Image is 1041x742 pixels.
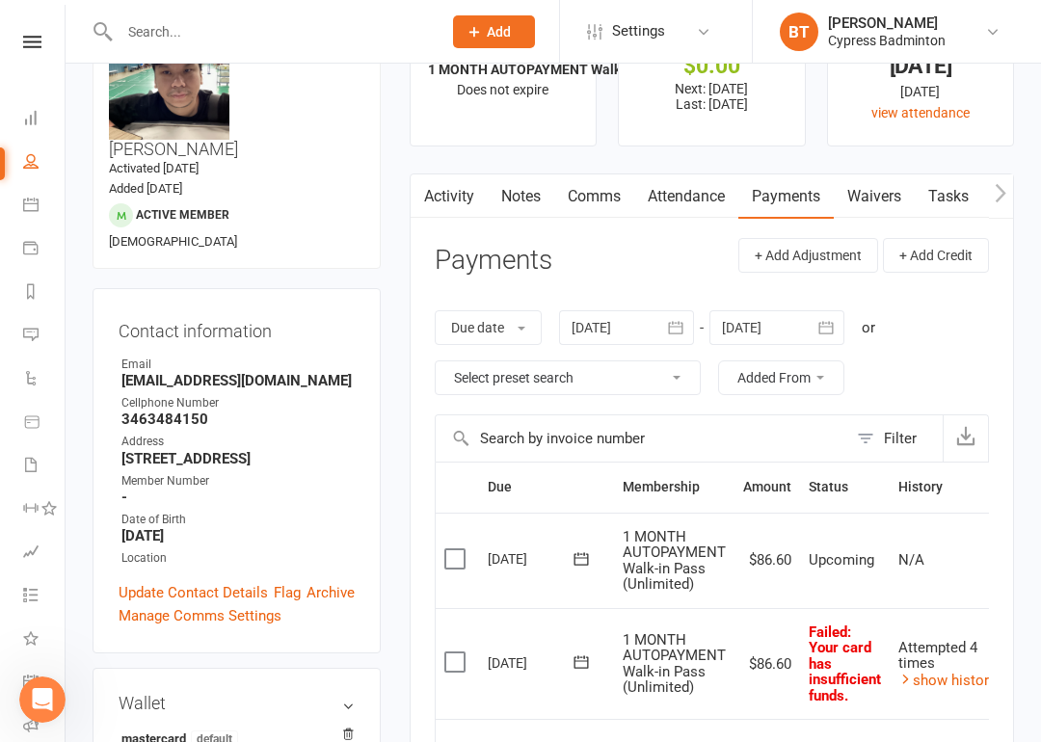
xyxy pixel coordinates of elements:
a: Reports [23,272,67,315]
b: Apply credit [87,331,179,347]
input: Search by invoice number [436,415,847,462]
strong: [EMAIL_ADDRESS][DOMAIN_NAME] [121,372,355,389]
button: Upload attachment [269,595,284,610]
li: Find the invoice you want to apply credit to and click the three-dot button next to it [45,290,355,326]
span: Active member [136,208,229,222]
div: [DATE] [845,56,996,76]
a: Notes [488,174,554,219]
div: [DATE] [488,543,576,573]
td: $86.60 [734,608,800,720]
button: go back [13,8,49,44]
div: [DATE] [488,648,576,677]
a: Attendance [634,174,738,219]
li: Click , then [45,435,355,453]
p: Next: [DATE] Last: [DATE] [636,81,787,112]
div: Cellphone Number [121,394,355,412]
th: Status [800,463,890,512]
a: Activity [411,174,488,219]
div: To apply credits to an invoice:Go to the member's profile and click thePaymentstabSource referenc... [15,209,370,530]
div: Filter [884,427,917,450]
div: Close [338,8,373,42]
th: Amount [734,463,800,512]
div: 👋 Hi there, what brings you here [DATE]? [15,75,316,136]
iframe: Intercom live chat [19,676,66,723]
b: Select credit voucher [77,354,239,369]
span: N/A [898,551,924,569]
a: What's New [23,619,67,662]
div: Location [121,549,355,568]
a: Payments [738,174,834,219]
button: Add [453,15,535,48]
button: Start recording [300,595,315,610]
a: Waivers [834,174,915,219]
a: Dashboard [23,98,67,142]
h3: Wallet [119,694,355,713]
button: + Add Adjustment [738,238,878,273]
div: Boyd says… [15,151,370,209]
span: 1 MONTH AUTOPAYMENT Walk-in Pass (Unlimited) [623,528,726,594]
div: To apply credits to an invoice: [31,221,355,240]
span: : Your card has insufficient funds. [809,623,881,704]
a: Calendar [23,185,67,228]
textarea: Message… [16,579,369,625]
div: 👋 Hi there, what brings you here [DATE]? [31,87,301,124]
span: Attempted 4 times [898,639,977,673]
div: or [862,316,875,339]
div: [PERSON_NAME] [828,14,946,32]
a: Update Contact Details [119,581,268,604]
strong: [DATE] [121,527,355,544]
li: Click and choose which voucher to use [45,353,355,388]
div: Address [121,433,355,451]
a: People [23,142,67,185]
th: History [890,463,1004,512]
button: Due date [435,310,542,345]
div: Member Number [121,472,355,490]
a: Assessments [23,532,67,575]
h3: Payments [435,246,552,276]
button: Home [302,8,338,44]
b: Payments [67,268,142,283]
th: Due [479,463,614,512]
h3: Contact information [119,314,355,341]
img: image1746146735.png [109,19,229,140]
span: Failed [809,623,881,704]
div: Email [121,356,355,374]
strong: 1 MONTH AUTOPAYMENT Walk-in Pass (Unlimite... [428,62,742,77]
span: Add [487,24,511,40]
a: Archive [307,581,355,604]
a: Product Sales [23,402,67,445]
div: Cypress Badminton [828,32,946,49]
div: Is that what you were looking for? [31,543,260,563]
b: Apply credit now [176,436,305,451]
div: Date of Birth [121,511,355,529]
h1: [PERSON_NAME] [93,10,219,24]
span: Does not expire [457,82,548,97]
td: $86.60 [734,513,800,608]
div: The credit will show up in the Payments tab and your Balance section will update with the new cre... [31,462,355,518]
th: Membership [614,463,734,512]
div: BT [780,13,818,51]
a: Flag [274,581,301,604]
a: Source reference 18803987: [168,270,183,285]
span: [DEMOGRAPHIC_DATA] [109,234,237,249]
a: General attendance kiosk mode [23,662,67,705]
strong: - [121,489,355,506]
a: show history [898,672,996,689]
button: Added From [718,360,844,395]
button: Filter [847,415,943,462]
a: Payments [23,228,67,272]
div: [DATE] [845,81,996,102]
button: Send a message… [331,587,361,618]
a: view attendance [871,105,970,120]
strong: [STREET_ADDRESS] [121,450,355,467]
li: Enter the amount you want to apply (you can use partial amounts) [45,394,355,430]
b: Confirm [77,436,137,451]
li: Select from the options [45,331,355,349]
span: Settings [612,10,665,53]
a: Tasks [915,174,982,219]
time: Activated [DATE] [109,161,199,175]
li: Go to the member's profile and click the tab [45,249,355,284]
span: 1 MONTH AUTOPAYMENT Walk-in Pass (Unlimited) [623,631,726,697]
div: Toby says… [15,209,370,532]
strong: 3463484150 [121,411,355,428]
